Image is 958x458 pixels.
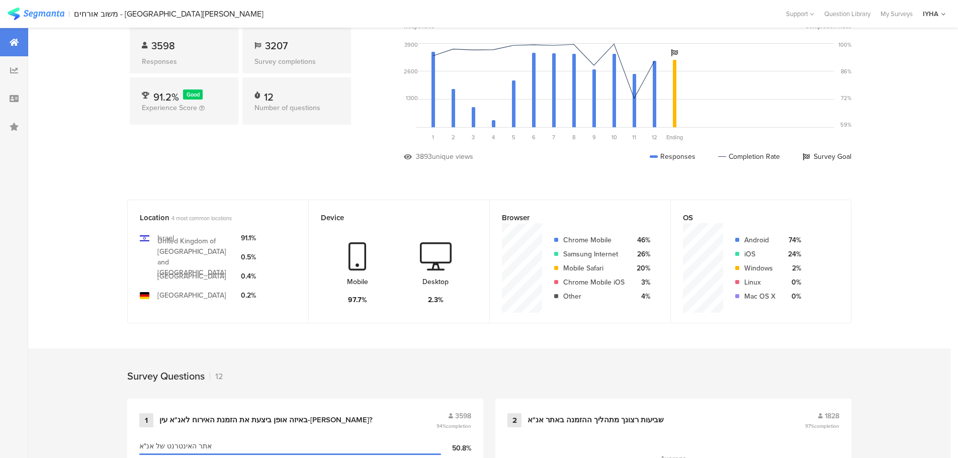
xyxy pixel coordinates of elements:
span: completion [814,422,839,430]
span: 11 [632,133,636,141]
div: 24% [783,249,801,259]
span: 1828 [825,411,839,421]
span: 10 [612,133,617,141]
div: Chrome Mobile iOS [563,277,625,288]
span: 5 [512,133,515,141]
span: completion [446,422,471,430]
span: 9 [592,133,596,141]
span: 6 [532,133,536,141]
span: 97% [805,422,839,430]
div: 0% [783,291,801,302]
div: 20% [633,263,650,273]
div: Completion Rate [718,151,780,162]
div: 59% [840,121,851,129]
div: 100% [838,41,851,49]
a: Question Library [819,9,876,19]
div: Mac OS X [744,291,775,302]
div: 46% [633,235,650,245]
span: Experience Score [142,103,197,113]
span: 4 most common locations [171,214,232,222]
div: 0.5% [241,252,256,262]
div: Linux [744,277,775,288]
span: 7 [552,133,555,141]
div: 72% [841,94,851,102]
div: Device [321,212,461,223]
div: 3893 [416,151,432,162]
div: משוב אורחים - [GEOGRAPHIC_DATA][PERSON_NAME] [74,9,264,19]
div: 1 [139,413,153,427]
div: IYHA [923,9,938,19]
div: באיזה אופן ביצעת את הזמנת האירוח לאנ"א עין-[PERSON_NAME]? [159,415,373,425]
div: unique views [432,151,473,162]
div: Android [744,235,775,245]
div: 0% [783,277,801,288]
div: 86% [841,67,851,75]
span: 3207 [265,38,288,53]
div: | [68,8,70,20]
div: שביעות רצונך מתהליך ההזמנה באתר אנ"א [528,415,664,425]
span: 3 [472,133,475,141]
div: Samsung Internet [563,249,625,259]
div: 3% [633,277,650,288]
div: 26% [633,249,650,259]
div: 4% [633,291,650,302]
div: 3900 [404,41,418,49]
div: Support [786,6,814,22]
div: OS [683,212,822,223]
div: 12 [210,371,223,382]
a: My Surveys [876,9,918,19]
span: 3598 [151,38,175,53]
span: Number of questions [254,103,320,113]
span: Good [187,90,200,99]
span: 1 [432,133,434,141]
div: Browser [502,212,642,223]
span: 2 [452,133,455,141]
div: Chrome Mobile [563,235,625,245]
div: 0.4% [241,271,256,282]
div: United Kingdom of [GEOGRAPHIC_DATA] and [GEOGRAPHIC_DATA] [157,236,233,278]
div: Windows [744,263,775,273]
div: 1300 [406,94,418,102]
div: 2600 [404,67,418,75]
div: 74% [783,235,801,245]
span: אתר האינטרנט של אנ"א [139,441,212,451]
span: 94% [437,422,471,430]
div: Survey completions [254,56,339,67]
img: segmanta logo [8,8,64,20]
div: 12 [264,89,274,100]
div: iOS [744,249,775,259]
div: 97.7% [348,295,367,305]
div: 2% [783,263,801,273]
div: 2 [507,413,521,427]
div: Mobile [347,277,368,287]
div: Responses [650,151,695,162]
div: Israel [157,233,174,243]
div: 0.2% [241,290,256,301]
i: Survey Goal [671,49,678,56]
div: [GEOGRAPHIC_DATA] [157,290,226,301]
span: 8 [572,133,575,141]
span: 4 [492,133,495,141]
div: Survey Questions [127,369,205,384]
div: Mobile Safari [563,263,625,273]
span: 91.2% [153,89,179,105]
div: Responses [142,56,226,67]
div: 2.3% [428,295,444,305]
div: Ending [664,133,684,141]
div: 50.8% [441,443,471,453]
div: Location [140,212,280,223]
div: [GEOGRAPHIC_DATA] [157,271,226,282]
div: 91.1% [241,233,256,243]
div: Desktop [422,277,449,287]
div: Other [563,291,625,302]
span: 12 [652,133,657,141]
span: 3598 [455,411,471,421]
div: Survey Goal [803,151,851,162]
